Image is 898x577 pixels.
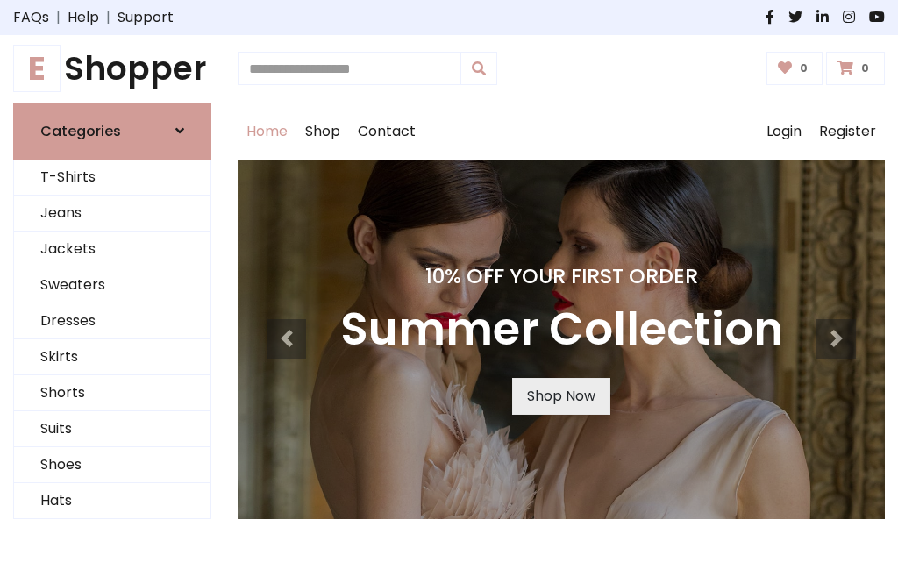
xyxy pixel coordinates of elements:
a: EShopper [13,49,211,89]
a: Hats [14,483,210,519]
span: 0 [857,61,873,76]
a: T-Shirts [14,160,210,196]
span: | [99,7,118,28]
h1: Shopper [13,49,211,89]
span: 0 [795,61,812,76]
a: 0 [766,52,823,85]
span: E [13,45,61,92]
a: Dresses [14,303,210,339]
a: Shop [296,103,349,160]
a: Contact [349,103,424,160]
a: Login [758,103,810,160]
h3: Summer Collection [340,303,783,357]
a: Shoes [14,447,210,483]
span: | [49,7,68,28]
a: Suits [14,411,210,447]
a: Home [238,103,296,160]
a: Shorts [14,375,210,411]
a: Help [68,7,99,28]
a: Register [810,103,885,160]
a: 0 [826,52,885,85]
h6: Categories [40,123,121,139]
a: Jeans [14,196,210,232]
h4: 10% Off Your First Order [340,264,783,288]
a: Jackets [14,232,210,267]
a: Sweaters [14,267,210,303]
a: Skirts [14,339,210,375]
a: Categories [13,103,211,160]
a: FAQs [13,7,49,28]
a: Shop Now [512,378,610,415]
a: Support [118,7,174,28]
